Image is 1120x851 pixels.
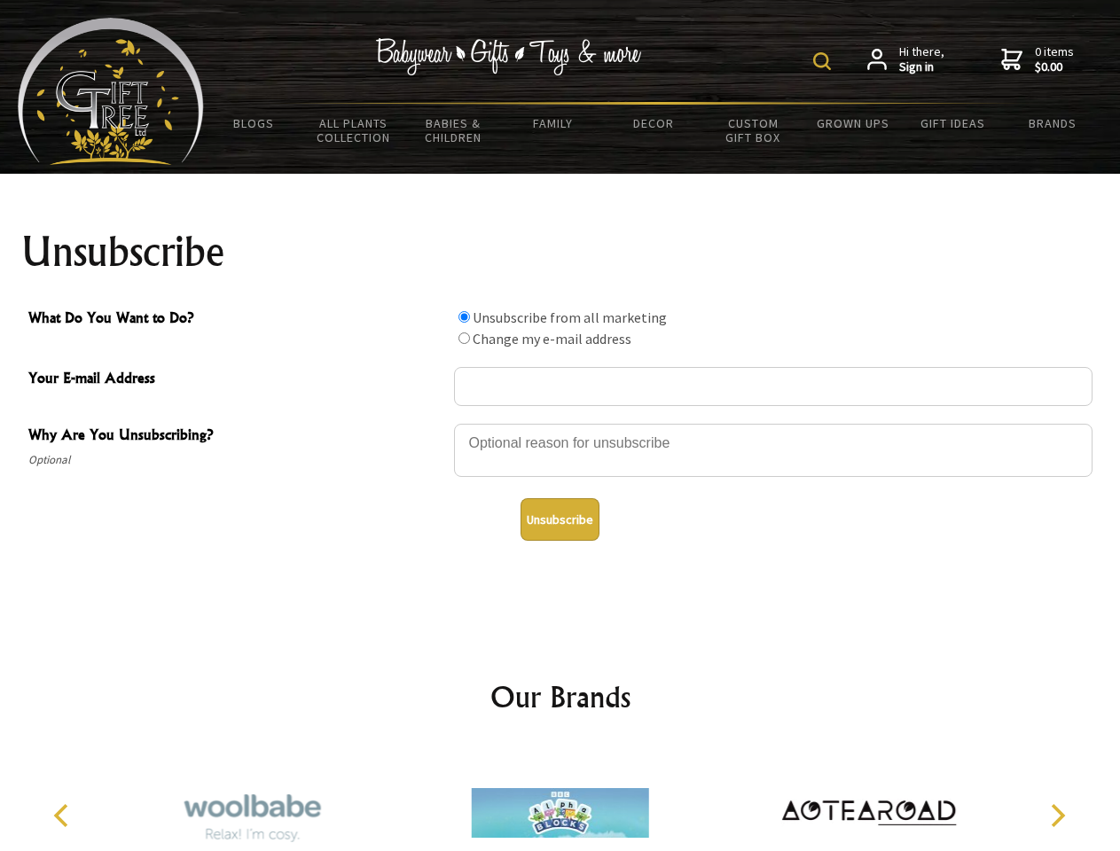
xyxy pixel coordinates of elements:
[44,796,83,835] button: Previous
[803,105,903,142] a: Grown Ups
[1035,43,1074,75] span: 0 items
[703,105,803,156] a: Custom Gift Box
[899,59,944,75] strong: Sign in
[28,307,445,332] span: What Do You Want to Do?
[899,44,944,75] span: Hi there,
[1003,105,1103,142] a: Brands
[35,675,1085,718] h2: Our Brands
[204,105,304,142] a: BLOGS
[28,449,445,471] span: Optional
[376,38,642,75] img: Babywear - Gifts - Toys & more
[1035,59,1074,75] strong: $0.00
[473,308,667,326] label: Unsubscribe from all marketing
[454,424,1093,477] textarea: Why Are You Unsubscribing?
[454,367,1093,406] input: Your E-mail Address
[458,311,470,323] input: What Do You Want to Do?
[903,105,1003,142] a: Gift Ideas
[21,230,1100,273] h1: Unsubscribe
[521,498,599,541] button: Unsubscribe
[18,18,204,165] img: Babyware - Gifts - Toys and more...
[813,52,831,70] img: product search
[1038,796,1077,835] button: Next
[403,105,504,156] a: Babies & Children
[867,44,944,75] a: Hi there,Sign in
[28,367,445,393] span: Your E-mail Address
[504,105,604,142] a: Family
[603,105,703,142] a: Decor
[1001,44,1074,75] a: 0 items$0.00
[28,424,445,449] span: Why Are You Unsubscribing?
[458,332,470,344] input: What Do You Want to Do?
[473,330,631,347] label: Change my e-mail address
[304,105,404,156] a: All Plants Collection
